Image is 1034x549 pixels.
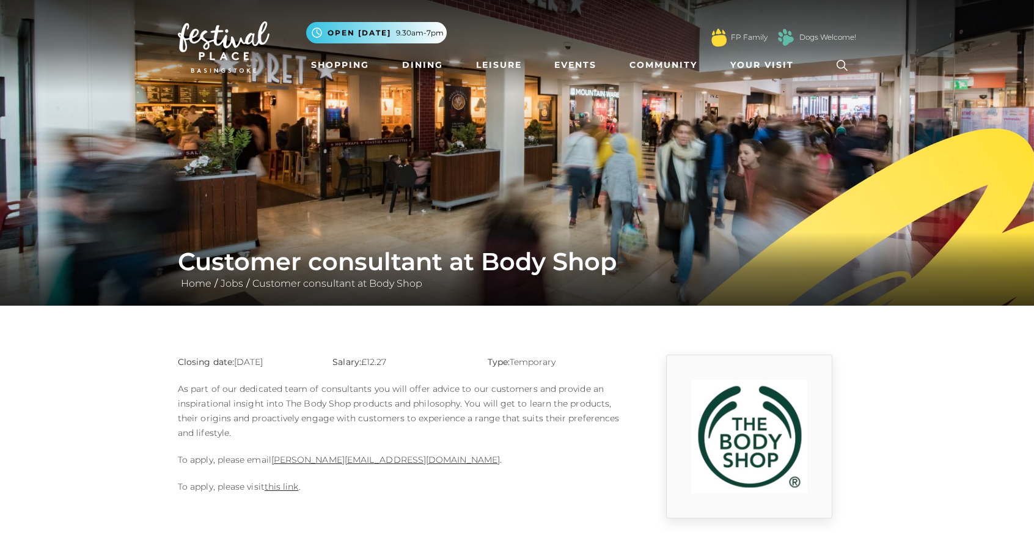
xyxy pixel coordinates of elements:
[328,28,391,39] span: Open [DATE]
[249,278,425,289] a: Customer consultant at Body Shop
[178,479,624,494] p: To apply, please visit .
[271,454,500,465] a: [PERSON_NAME][EMAIL_ADDRESS][DOMAIN_NAME]
[169,247,865,291] div: / /
[178,452,624,467] p: To apply, please email .
[178,278,215,289] a: Home
[178,247,856,276] h1: Customer consultant at Body Shop
[218,278,246,289] a: Jobs
[799,32,856,43] a: Dogs Welcome!
[731,32,768,43] a: FP Family
[178,381,624,440] p: As part of our dedicated team of consultants you will offer advice to our customers and provide a...
[306,22,447,43] button: Open [DATE] 9.30am-7pm
[730,59,794,72] span: Your Visit
[471,54,527,76] a: Leisure
[488,355,624,369] p: Temporary
[625,54,702,76] a: Community
[397,54,448,76] a: Dining
[691,380,807,493] img: 9_1554819459_jw5k.png
[178,356,234,367] strong: Closing date:
[725,54,805,76] a: Your Visit
[396,28,444,39] span: 9.30am-7pm
[332,355,469,369] p: £12.27
[549,54,601,76] a: Events
[178,21,269,73] img: Festival Place Logo
[265,481,299,492] a: this link
[306,54,374,76] a: Shopping
[332,356,361,367] strong: Salary:
[488,356,510,367] strong: Type:
[178,355,314,369] p: [DATE]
